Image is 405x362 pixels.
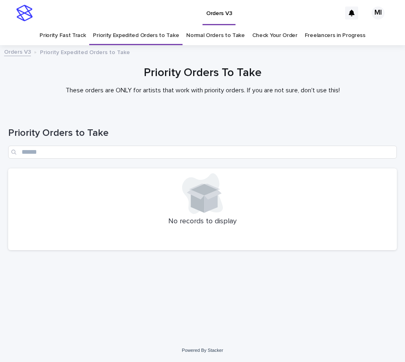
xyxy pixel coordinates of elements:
[372,7,385,20] div: MI
[40,26,86,45] a: Priority Fast Track
[40,47,130,56] p: Priority Expedited Orders to Take
[252,26,297,45] a: Check Your Order
[13,217,392,226] p: No records to display
[186,26,245,45] a: Normal Orders to Take
[4,47,31,56] a: Orders V3
[8,66,397,80] h1: Priority Orders To Take
[8,146,397,159] input: Search
[93,26,179,45] a: Priority Expedited Orders to Take
[305,26,365,45] a: Freelancers in Progress
[182,348,223,353] a: Powered By Stacker
[8,127,397,139] h1: Priority Orders to Take
[16,5,33,21] img: stacker-logo-s-only.png
[40,87,365,94] p: These orders are ONLY for artists that work with priority orders. If you are not sure, don't use ...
